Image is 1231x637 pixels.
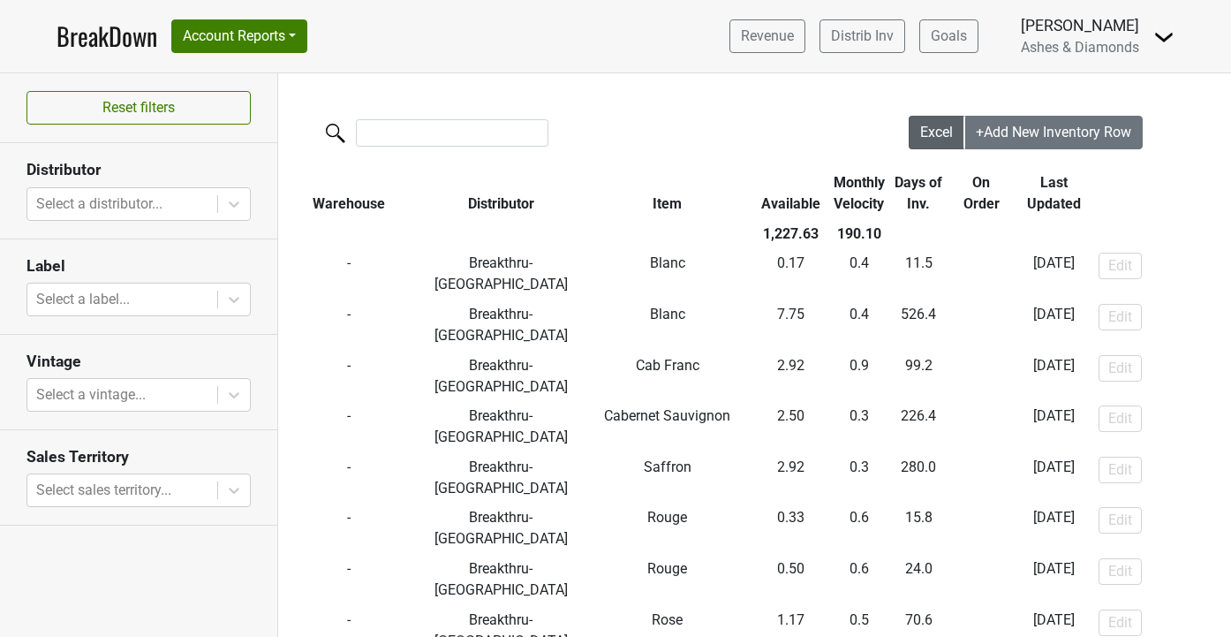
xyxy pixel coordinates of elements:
[1099,355,1142,382] button: Edit
[829,300,889,351] td: 0.4
[420,351,582,402] td: Breakthru-[GEOGRAPHIC_DATA]
[1099,507,1142,534] button: Edit
[1021,39,1139,56] span: Ashes & Diamonds
[753,401,829,452] td: 2.50
[171,19,307,53] button: Account Reports
[1014,300,1094,351] td: [DATE]
[948,300,1014,351] td: -
[1014,554,1094,605] td: [DATE]
[1099,558,1142,585] button: Edit
[1014,249,1094,300] td: [DATE]
[1099,406,1142,432] button: Edit
[919,19,978,53] a: Goals
[753,351,829,402] td: 2.92
[647,560,687,577] span: Rouge
[278,300,420,351] td: -
[420,401,582,452] td: Breakthru-[GEOGRAPHIC_DATA]
[1021,14,1139,37] div: [PERSON_NAME]
[920,124,953,140] span: Excel
[753,300,829,351] td: 7.75
[829,504,889,555] td: 0.6
[753,504,829,555] td: 0.33
[829,452,889,504] td: 0.3
[278,504,420,555] td: -
[420,554,582,605] td: Breakthru-[GEOGRAPHIC_DATA]
[604,407,730,424] span: Cabernet Sauvignon
[26,353,251,371] h3: Vintage
[729,19,805,53] a: Revenue
[1099,457,1142,483] button: Edit
[888,249,948,300] td: 11.5
[26,257,251,276] h3: Label
[26,161,251,179] h3: Distributor
[829,351,889,402] td: 0.9
[888,300,948,351] td: 526.4
[819,19,905,53] a: Distrib Inv
[420,168,582,219] th: Distributor: activate to sort column ascending
[57,18,157,55] a: BreakDown
[909,116,965,149] button: Excel
[888,554,948,605] td: 24.0
[948,554,1014,605] td: -
[829,401,889,452] td: 0.3
[753,452,829,504] td: 2.92
[650,254,685,271] span: Blanc
[420,452,582,504] td: Breakthru-[GEOGRAPHIC_DATA]
[829,219,889,249] th: 190.10
[1014,351,1094,402] td: [DATE]
[829,249,889,300] td: 0.4
[948,401,1014,452] td: -
[1014,401,1094,452] td: [DATE]
[26,448,251,466] h3: Sales Territory
[650,306,685,322] span: Blanc
[652,611,683,628] span: Rose
[278,249,420,300] td: -
[948,452,1014,504] td: -
[278,401,420,452] td: -
[829,554,889,605] td: 0.6
[753,554,829,605] td: 0.50
[829,168,889,219] th: Monthly Velocity: activate to sort column ascending
[420,249,582,300] td: Breakthru-[GEOGRAPHIC_DATA]
[1014,168,1094,219] th: Last Updated: activate to sort column ascending
[1153,27,1174,48] img: Dropdown Menu
[1014,504,1094,555] td: [DATE]
[278,351,420,402] td: -
[948,351,1014,402] td: -
[278,168,420,219] th: Warehouse: activate to sort column ascending
[948,249,1014,300] td: -
[636,357,699,374] span: Cab Franc
[278,554,420,605] td: -
[420,504,582,555] td: Breakthru-[GEOGRAPHIC_DATA]
[26,91,251,125] button: Reset filters
[888,504,948,555] td: 15.8
[888,452,948,504] td: 280.0
[420,300,582,351] td: Breakthru-[GEOGRAPHIC_DATA]
[964,116,1143,149] button: +Add New Inventory Row
[948,504,1014,555] td: -
[1014,452,1094,504] td: [DATE]
[582,168,753,219] th: Item: activate to sort column ascending
[888,401,948,452] td: 226.4
[647,509,687,526] span: Rouge
[753,168,829,219] th: Available: activate to sort column ascending
[1099,304,1142,330] button: Edit
[753,219,829,249] th: 1,227.63
[644,459,691,475] span: Saffron
[976,124,1131,140] span: +Add New Inventory Row
[948,168,1014,219] th: On Order: activate to sort column ascending
[888,351,948,402] td: 99.2
[278,452,420,504] td: -
[753,249,829,300] td: 0.17
[1099,253,1142,279] button: Edit
[888,168,948,219] th: Days of Inv.: activate to sort column ascending
[1099,610,1142,636] button: Edit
